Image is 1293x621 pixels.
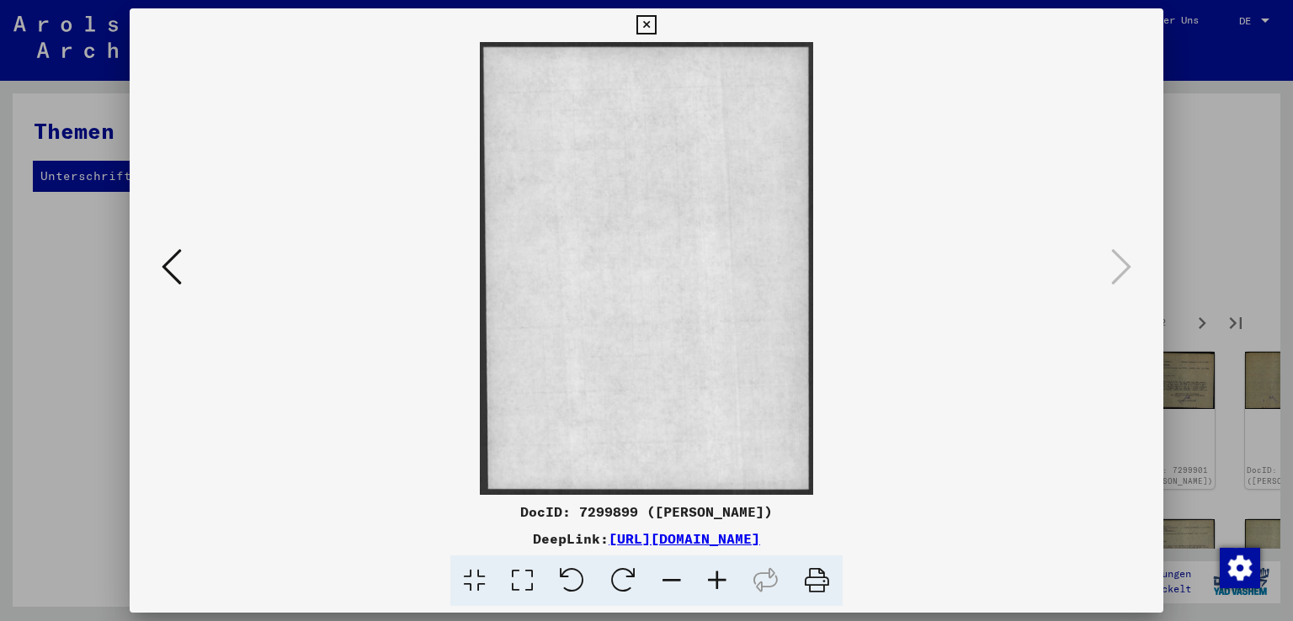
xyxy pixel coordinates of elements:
[609,530,760,547] a: [URL][DOMAIN_NAME]
[1220,548,1260,588] img: Zustimmung ändern
[1219,547,1259,587] div: Zustimmung ändern
[480,42,813,495] img: 002.jpg
[520,503,773,520] font: DocID: 7299899 ([PERSON_NAME])
[533,530,609,547] font: DeepLink:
